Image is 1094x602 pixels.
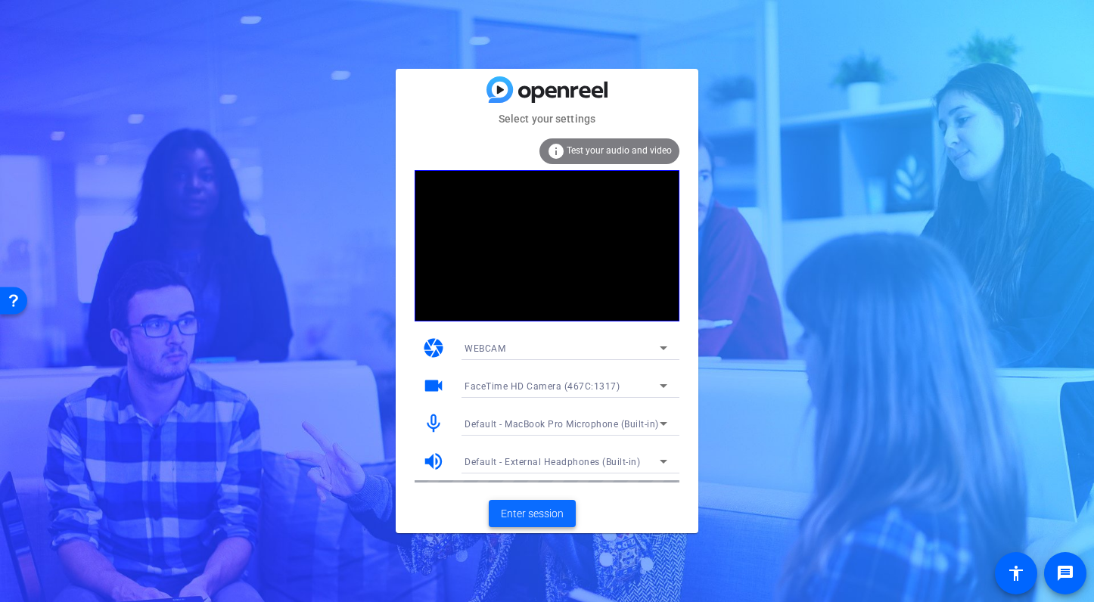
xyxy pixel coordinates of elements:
[422,450,445,473] mat-icon: volume_up
[422,412,445,435] mat-icon: mic_none
[501,506,564,522] span: Enter session
[422,374,445,397] mat-icon: videocam
[465,419,659,430] span: Default - MacBook Pro Microphone (Built-in)
[396,110,698,127] mat-card-subtitle: Select your settings
[465,381,620,392] span: FaceTime HD Camera (467C:1317)
[1056,564,1074,582] mat-icon: message
[465,457,640,467] span: Default - External Headphones (Built-in)
[422,337,445,359] mat-icon: camera
[486,76,608,103] img: blue-gradient.svg
[1007,564,1025,582] mat-icon: accessibility
[465,343,505,354] span: WEBCAM
[567,145,672,156] span: Test your audio and video
[489,500,576,527] button: Enter session
[547,142,565,160] mat-icon: info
